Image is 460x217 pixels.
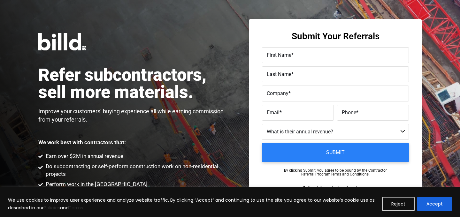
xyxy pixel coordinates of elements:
[331,172,369,176] a: Terms and Conditions
[342,109,356,116] span: Phone
[284,168,387,176] p: By clicking Submit, you agree to be bound by the Contractor Referral Program .
[69,205,83,211] a: Terms
[267,52,291,58] span: First Name
[382,197,415,211] button: Reject
[306,186,369,190] span: Your information is safe and secure
[44,205,60,211] a: Policies
[44,153,123,160] span: Earn over $2M in annual revenue
[38,66,230,101] h1: Refer subcontractors, sell more materials.
[44,181,148,188] span: Perform work in the [GEOGRAPHIC_DATA]
[262,143,409,162] input: Submit
[417,197,452,211] button: Accept
[267,90,288,96] span: Company
[292,32,379,41] h3: Submit Your Referrals
[267,109,280,116] span: Email
[44,163,230,178] span: Do subcontracting or self-perform construction work on non-residential projects
[38,107,230,124] p: Improve your customers’ buying experience all while earning commission from your referrals.
[38,140,126,145] p: We work best with contractors that:
[8,196,377,212] p: We use cookies to improve user experience and analyze website traffic. By clicking “Accept” and c...
[267,71,291,77] span: Last Name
